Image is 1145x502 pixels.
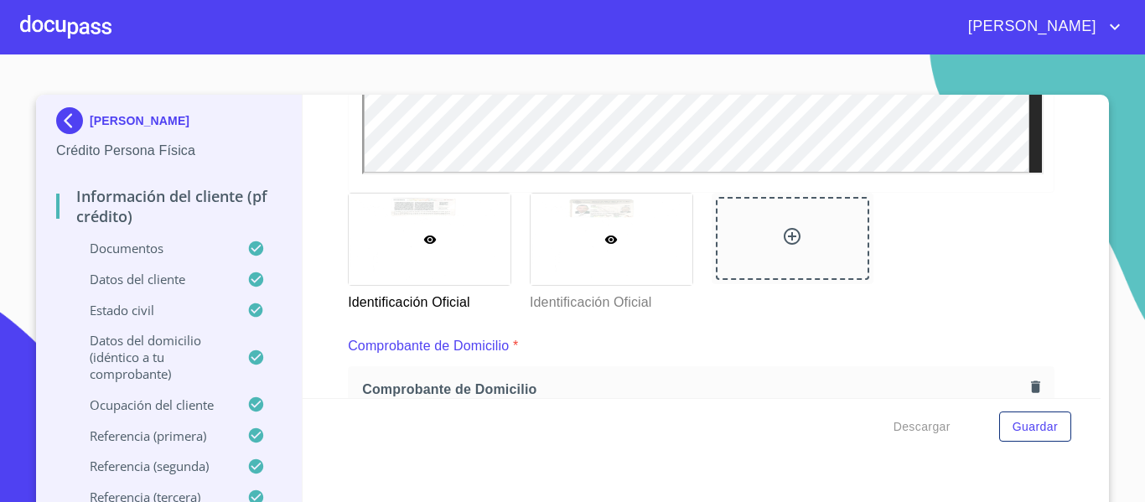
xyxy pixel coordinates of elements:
[56,396,247,413] p: Ocupación del Cliente
[956,13,1125,40] button: account of current user
[887,411,957,442] button: Descargar
[56,427,247,444] p: Referencia (primera)
[56,302,247,318] p: Estado Civil
[90,114,189,127] p: [PERSON_NAME]
[348,336,509,356] p: Comprobante de Domicilio
[56,186,282,226] p: Información del cliente (PF crédito)
[348,286,510,313] p: Identificación Oficial
[56,271,247,287] p: Datos del cliente
[894,417,951,437] span: Descargar
[1013,417,1058,437] span: Guardar
[56,240,247,256] p: Documentos
[56,141,282,161] p: Crédito Persona Física
[56,107,90,134] img: Docupass spot blue
[999,411,1071,442] button: Guardar
[56,332,247,382] p: Datos del domicilio (idéntico a tu comprobante)
[56,107,282,141] div: [PERSON_NAME]
[956,13,1105,40] span: [PERSON_NAME]
[362,380,1024,398] span: Comprobante de Domicilio
[530,286,692,313] p: Identificación Oficial
[56,458,247,474] p: Referencia (segunda)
